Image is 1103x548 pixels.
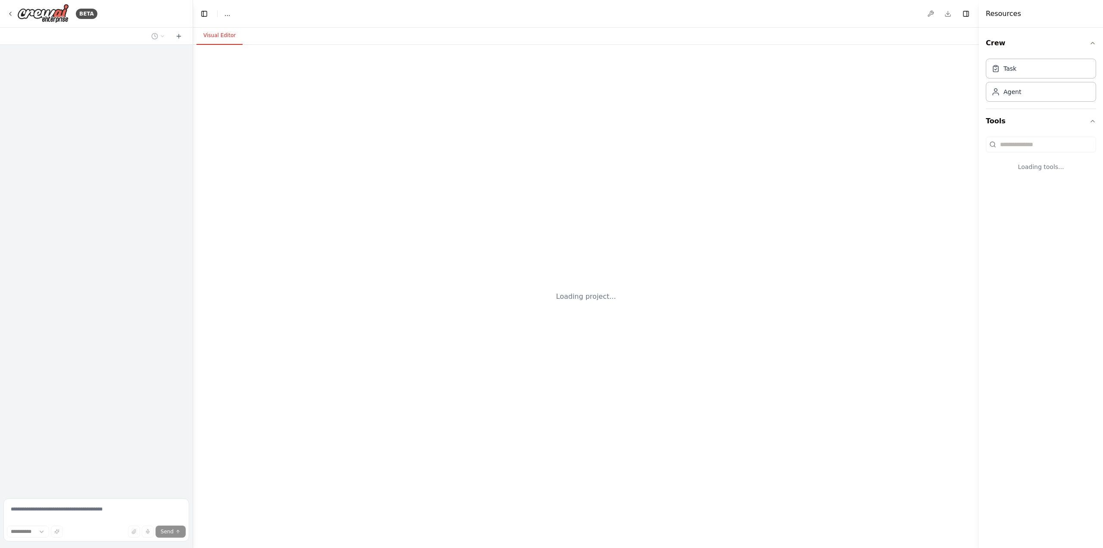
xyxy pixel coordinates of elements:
span: ... [224,9,230,18]
div: Crew [986,55,1096,109]
div: Agent [1003,88,1021,96]
button: Hide left sidebar [198,8,210,20]
h4: Resources [986,9,1021,19]
button: Start a new chat [172,31,186,41]
button: Improve this prompt [51,526,63,538]
button: Tools [986,109,1096,133]
button: Upload files [128,526,140,538]
button: Click to speak your automation idea [142,526,154,538]
img: Logo [17,4,69,23]
button: Hide right sidebar [960,8,972,20]
div: BETA [76,9,97,19]
button: Send [156,526,186,538]
button: Visual Editor [196,27,243,45]
button: Crew [986,31,1096,55]
div: Tools [986,133,1096,185]
div: Loading tools... [986,156,1096,178]
div: Task [1003,64,1016,73]
span: Send [161,528,174,535]
div: Loading project... [556,291,616,302]
nav: breadcrumb [224,9,230,18]
button: Switch to previous chat [148,31,168,41]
